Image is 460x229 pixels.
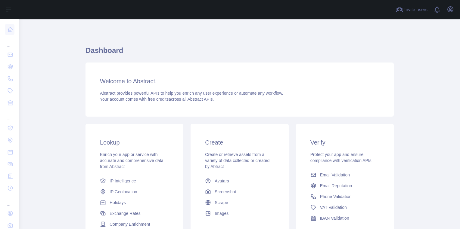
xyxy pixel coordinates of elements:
[148,97,169,102] span: free credits
[100,97,214,102] span: Your account comes with across all Abstract APIs.
[320,183,352,189] span: Email Reputation
[5,195,14,207] div: ...
[110,200,126,206] span: Holidays
[404,6,427,13] span: Invite users
[5,109,14,121] div: ...
[215,189,236,195] span: Screenshot
[395,5,429,14] button: Invite users
[100,91,283,96] span: Abstract provides powerful APIs to help you enrich any user experience or automate any workflow.
[308,169,382,180] a: Email Validation
[320,204,347,210] span: VAT Validation
[205,152,269,169] span: Create or retrieve assets from a variety of data collected or created by Abtract
[100,77,379,85] h3: Welcome to Abstract.
[203,176,276,186] a: Avatars
[308,213,382,224] a: IBAN Validation
[110,189,137,195] span: IP Geolocation
[100,152,163,169] span: Enrich your app or service with accurate and comprehensive data from Abstract
[320,172,350,178] span: Email Validation
[203,186,276,197] a: Screenshot
[308,180,382,191] a: Email Reputation
[203,197,276,208] a: Scrape
[320,215,349,221] span: IBAN Validation
[308,202,382,213] a: VAT Validation
[215,210,228,216] span: Images
[98,176,171,186] a: IP Intelligence
[203,208,276,219] a: Images
[110,178,136,184] span: IP Intelligence
[110,221,150,227] span: Company Enrichment
[320,194,352,200] span: Phone Validation
[5,36,14,48] div: ...
[100,138,169,147] h3: Lookup
[310,138,379,147] h3: Verify
[98,208,171,219] a: Exchange Rates
[110,210,141,216] span: Exchange Rates
[215,178,229,184] span: Avatars
[85,46,394,60] h1: Dashboard
[215,200,228,206] span: Scrape
[98,197,171,208] a: Holidays
[310,152,371,163] span: Protect your app and ensure compliance with verification APIs
[98,186,171,197] a: IP Geolocation
[205,138,274,147] h3: Create
[308,191,382,202] a: Phone Validation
